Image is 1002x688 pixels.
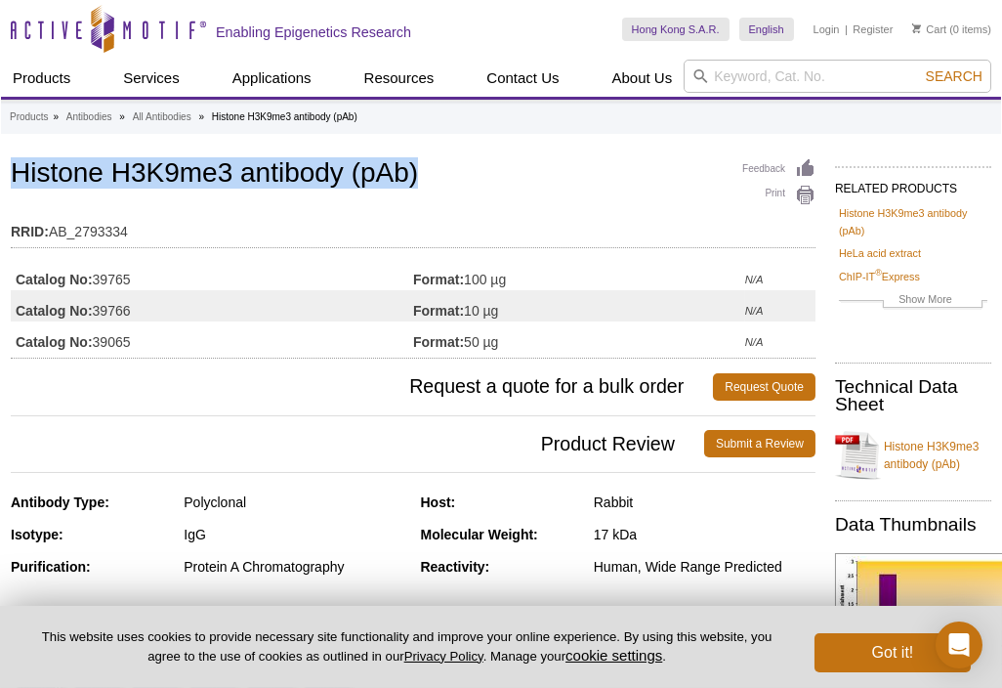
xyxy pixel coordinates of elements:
[11,527,63,542] strong: Isotype:
[184,526,405,543] div: IgG
[66,108,112,126] a: Antibodies
[11,259,413,290] td: 39765
[16,302,93,320] strong: Catalog No:
[814,633,971,672] button: Got it!
[745,259,815,290] td: N/A
[594,558,815,576] div: Human, Wide Range Predicted
[119,111,125,122] li: »
[421,527,538,542] strong: Molecular Weight:
[601,60,685,97] a: About Us
[184,494,405,511] div: Polyclonal
[839,244,921,262] a: HeLa acid extract
[912,18,991,41] li: (0 items)
[853,22,893,36] a: Register
[875,268,882,278] sup: ®
[10,108,48,126] a: Products
[742,158,815,180] a: Feedback
[16,271,93,288] strong: Catalog No:
[704,430,815,457] a: Submit a Review
[912,23,921,33] img: Your Cart
[11,430,704,457] span: Product Review
[216,23,411,41] h2: Enabling Epigenetics Research
[565,647,662,664] button: cookie settings
[413,259,745,290] td: 100 µg
[594,494,815,511] div: Rabbit
[835,516,991,534] h2: Data Thumbnails
[11,211,815,242] td: AB_2793334
[413,302,464,320] strong: Format:
[11,322,413,353] td: 39065
[839,290,987,313] a: Show More
[926,68,982,84] span: Search
[16,333,93,351] strong: Catalog No:
[11,559,91,575] strong: Purification:
[421,559,490,575] strong: Reactivity:
[845,18,848,41] li: |
[920,67,988,85] button: Search
[212,111,357,122] li: Histone H3K9me3 antibody (pAb)
[11,223,49,240] strong: RRID:
[745,290,815,322] td: N/A
[936,622,982,668] div: Open Intercom Messenger
[839,204,987,239] a: Histone H3K9me3 antibody (pAb)
[184,558,405,576] div: Protein A Chromatography
[594,526,815,543] div: 17 kDa
[1,60,82,97] a: Products
[111,60,191,97] a: Services
[835,378,991,413] h2: Technical Data Sheet
[742,185,815,206] a: Print
[912,22,946,36] a: Cart
[745,322,815,353] td: N/A
[198,111,204,122] li: »
[835,426,991,485] a: Histone H3K9me3 antibody (pAb)
[53,111,59,122] li: »
[133,108,191,126] a: All Antibodies
[11,494,109,510] strong: Antibody Type:
[31,628,782,666] p: This website uses cookies to provide necessary site functionality and improve your online experie...
[839,268,920,285] a: ChIP-IT®Express
[413,322,745,353] td: 50 µg
[11,158,815,192] h1: Histone H3K9me3 antibody (pAb)
[413,333,464,351] strong: Format:
[835,166,991,201] h2: RELATED PRODUCTS
[739,18,794,41] a: English
[353,60,446,97] a: Resources
[413,290,745,322] td: 10 µg
[404,649,483,664] a: Privacy Policy
[622,18,730,41] a: Hong Kong S.A.R.
[814,22,840,36] a: Login
[11,290,413,322] td: 39766
[413,271,464,288] strong: Format:
[713,373,815,401] a: Request Quote
[684,60,991,93] input: Keyword, Cat. No.
[11,373,713,401] span: Request a quote for a bulk order
[421,494,456,510] strong: Host:
[475,60,570,97] a: Contact Us
[221,60,323,97] a: Applications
